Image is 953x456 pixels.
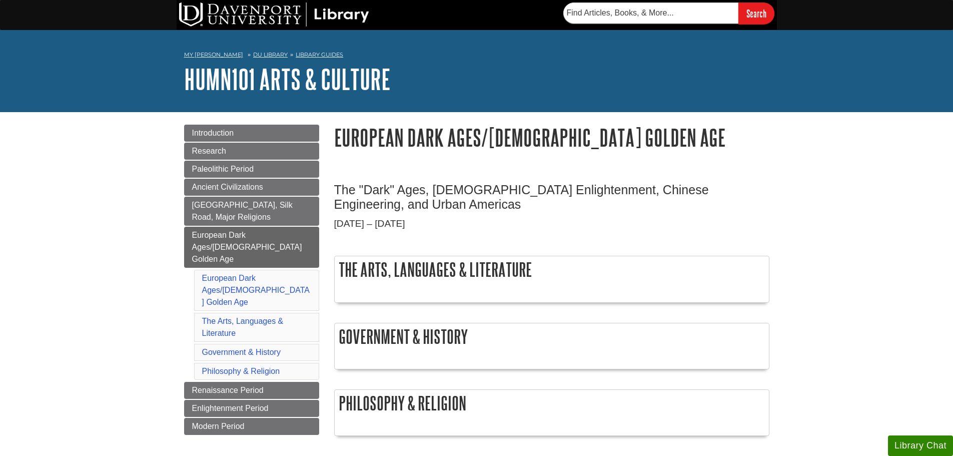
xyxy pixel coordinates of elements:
[184,400,319,417] a: Enlightenment Period
[334,183,769,212] h3: The "Dark" Ages, [DEMOGRAPHIC_DATA] Enlightenment, Chinese Engineering, and Urban Americas
[563,3,738,24] input: Find Articles, Books, & More...
[184,227,319,268] a: European Dark Ages/[DEMOGRAPHIC_DATA] Golden Age
[184,161,319,178] a: Paleolithic Period
[335,256,769,283] h2: The Arts, Languages & Literature
[184,64,391,95] a: HUMN101 Arts & Culture
[888,435,953,456] button: Library Chat
[192,129,234,137] span: Introduction
[202,317,284,337] a: The Arts, Languages & Literature
[335,390,769,416] h2: Philosophy & Religion
[184,125,319,142] a: Introduction
[184,143,319,160] a: Research
[563,3,774,24] form: Searches DU Library's articles, books, and more
[334,217,769,231] p: [DATE] – [DATE]
[253,51,288,58] a: DU Library
[184,125,319,435] div: Guide Page Menu
[738,3,774,24] input: Search
[192,183,263,191] span: Ancient Civilizations
[184,418,319,435] a: Modern Period
[202,367,280,375] a: Philosophy & Religion
[184,197,319,226] a: [GEOGRAPHIC_DATA], Silk Road, Major Religions
[335,323,769,350] h2: Government & History
[184,51,243,59] a: My [PERSON_NAME]
[296,51,343,58] a: Library Guides
[334,125,769,150] h1: European Dark Ages/[DEMOGRAPHIC_DATA] Golden Age
[202,348,281,356] a: Government & History
[192,404,269,412] span: Enlightenment Period
[184,179,319,196] a: Ancient Civilizations
[184,382,319,399] a: Renaissance Period
[192,231,302,263] span: European Dark Ages/[DEMOGRAPHIC_DATA] Golden Age
[192,147,226,155] span: Research
[192,422,245,430] span: Modern Period
[192,165,254,173] span: Paleolithic Period
[192,386,264,394] span: Renaissance Period
[179,3,369,27] img: DU Library
[202,274,310,306] a: European Dark Ages/[DEMOGRAPHIC_DATA] Golden Age
[184,48,769,64] nav: breadcrumb
[192,201,293,221] span: [GEOGRAPHIC_DATA], Silk Road, Major Religions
